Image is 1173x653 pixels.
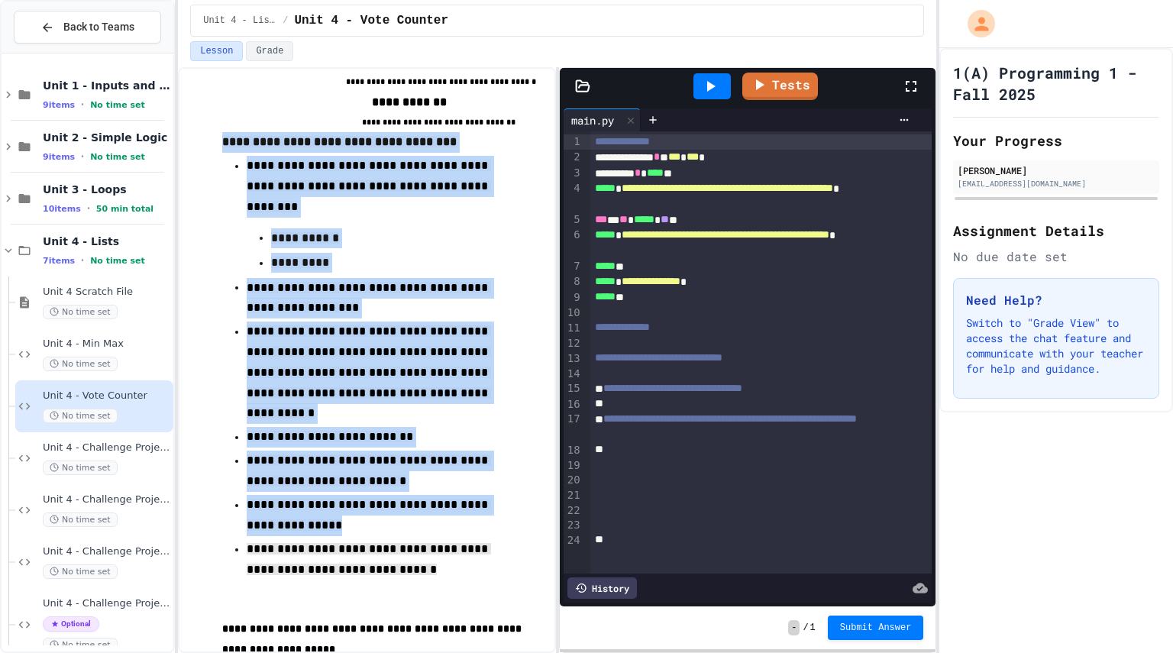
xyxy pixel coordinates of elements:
p: Switch to "Grade View" to access the chat feature and communicate with your teacher for help and ... [966,315,1146,377]
span: • [87,202,90,215]
span: Unit 4 - Lists [43,234,170,248]
span: 50 min total [96,204,153,214]
button: Lesson [190,41,243,61]
div: My Account [952,6,999,41]
span: Unit 4 - Min Max [43,338,170,351]
span: Unit 4 Scratch File [43,286,170,299]
div: 1 [564,134,583,150]
button: Grade [246,41,293,61]
span: No time set [43,357,118,371]
span: • [81,99,84,111]
a: Tests [742,73,818,100]
div: 20 [564,473,583,488]
span: - [788,620,800,635]
span: No time set [43,638,118,652]
h3: Need Help? [966,291,1146,309]
span: Unit 4 - Vote Counter [294,11,448,30]
h2: Assignment Details [953,220,1159,241]
div: 3 [564,166,583,181]
span: No time set [90,152,145,162]
span: / [803,622,808,634]
span: Unit 4 - Vote Counter [43,390,170,402]
div: 17 [564,412,583,443]
span: Submit Answer [840,622,912,634]
span: No time set [43,564,118,579]
div: No due date set [953,247,1159,266]
span: No time set [43,461,118,475]
span: 10 items [43,204,81,214]
span: Unit 2 - Simple Logic [43,131,170,144]
span: Optional [43,616,99,632]
span: Unit 4 - Challenge Projects - Quizlet - Even groups [43,493,170,506]
span: No time set [90,100,145,110]
div: 6 [564,228,583,259]
div: main.py [564,108,641,131]
span: Unit 1 - Inputs and Numbers [43,79,170,92]
div: 9 [564,290,583,305]
span: 7 items [43,256,75,266]
div: 22 [564,503,583,519]
span: • [81,254,84,267]
div: 7 [564,259,583,274]
span: 9 items [43,152,75,162]
div: 18 [564,443,583,458]
div: 12 [564,336,583,351]
div: 13 [564,351,583,367]
div: 19 [564,458,583,474]
span: 1 [810,622,816,634]
div: 5 [564,212,583,228]
button: Back to Teams [14,11,161,44]
div: 4 [564,181,583,212]
span: Unit 4 - Challenge Project - Grade Calculator [43,597,170,610]
span: Unit 4 - Challenge Project - Gimkit random name generator [43,441,170,454]
div: 14 [564,367,583,382]
div: History [567,577,637,599]
span: • [81,150,84,163]
div: 21 [564,488,583,503]
span: Unit 4 - Lists [203,15,276,27]
h1: 1(A) Programming 1 - Fall 2025 [953,62,1159,105]
div: 15 [564,381,583,396]
div: 11 [564,321,583,336]
h2: Your Progress [953,130,1159,151]
span: No time set [43,305,118,319]
div: 16 [564,397,583,412]
div: 23 [564,518,583,533]
span: Back to Teams [63,19,134,35]
div: 24 [564,533,583,548]
div: main.py [564,112,622,128]
span: No time set [43,409,118,423]
span: Unit 3 - Loops [43,183,170,196]
span: / [283,15,288,27]
button: Submit Answer [828,616,924,640]
div: [PERSON_NAME] [958,163,1155,177]
span: No time set [43,512,118,527]
span: Unit 4 - Challenge Project - Python Word Counter [43,545,170,558]
div: [EMAIL_ADDRESS][DOMAIN_NAME] [958,178,1155,189]
span: No time set [90,256,145,266]
div: 10 [564,305,583,321]
div: 2 [564,150,583,165]
span: 9 items [43,100,75,110]
div: 8 [564,274,583,289]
